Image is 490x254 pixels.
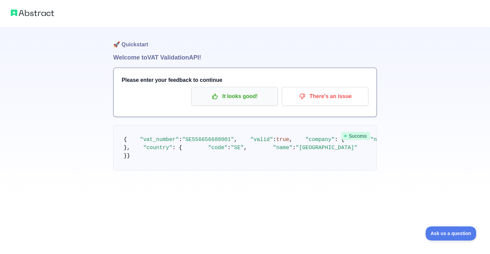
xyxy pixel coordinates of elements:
[305,137,335,143] span: "company"
[244,145,247,151] span: ,
[182,137,234,143] span: "SE556656688001"
[282,87,368,106] button: There's an issue
[122,76,368,84] h3: Please enter your feedback to continue
[113,53,377,62] h1: Welcome to VAT Validation API!
[140,137,179,143] span: "vat_number"
[276,137,289,143] span: true
[370,137,390,143] span: "name"
[196,91,273,102] p: It looks good!
[289,137,293,143] span: ,
[227,145,231,151] span: :
[191,87,278,106] button: It looks good!
[231,145,244,151] span: "SE"
[296,145,357,151] span: "[GEOGRAPHIC_DATA]"
[124,137,127,143] span: {
[335,137,344,143] span: : {
[341,132,370,140] span: Success
[113,27,377,53] h1: 🚀 Quickstart
[425,226,476,240] iframe: Toggle Customer Support
[11,8,54,18] img: Abstract logo
[292,145,296,151] span: :
[143,145,172,151] span: "country"
[250,137,273,143] span: "valid"
[179,137,182,143] span: :
[234,137,237,143] span: ,
[208,145,228,151] span: "code"
[287,91,363,102] p: There's an issue
[273,145,293,151] span: "name"
[273,137,276,143] span: :
[172,145,182,151] span: : {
